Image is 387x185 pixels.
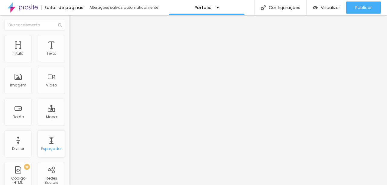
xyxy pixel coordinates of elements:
div: Alterações salvas automaticamente [89,6,159,9]
div: Imagem [10,83,26,87]
div: Mapa [46,115,57,119]
button: Visualizar [307,2,346,14]
div: Botão [13,115,24,119]
button: Publicar [346,2,381,14]
span: Publicar [355,5,372,10]
div: Título [13,51,23,56]
input: Buscar elemento [5,20,65,31]
img: Icone [58,23,62,27]
div: Código HTML [6,176,30,185]
div: Texto [47,51,56,56]
p: Porfolio [194,5,212,10]
div: Espaçador [41,147,62,151]
div: Editor de páginas [41,5,83,10]
img: view-1.svg [313,5,318,10]
span: Visualizar [321,5,340,10]
iframe: Editor [70,15,387,185]
img: Icone [261,5,266,10]
div: Redes Sociais [39,176,63,185]
div: Divisor [12,147,24,151]
div: Vídeo [46,83,57,87]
